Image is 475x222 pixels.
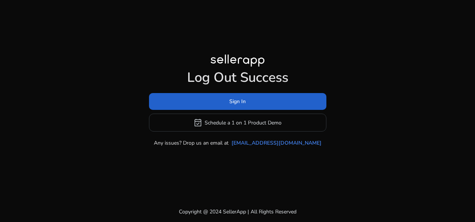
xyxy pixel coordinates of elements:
span: Sign In [229,98,246,105]
a: [EMAIL_ADDRESS][DOMAIN_NAME] [232,139,322,147]
button: event_availableSchedule a 1 on 1 Product Demo [149,114,326,132]
span: event_available [193,118,202,127]
p: Any issues? Drop us an email at [154,139,229,147]
h1: Log Out Success [149,70,326,86]
button: Sign In [149,93,326,110]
